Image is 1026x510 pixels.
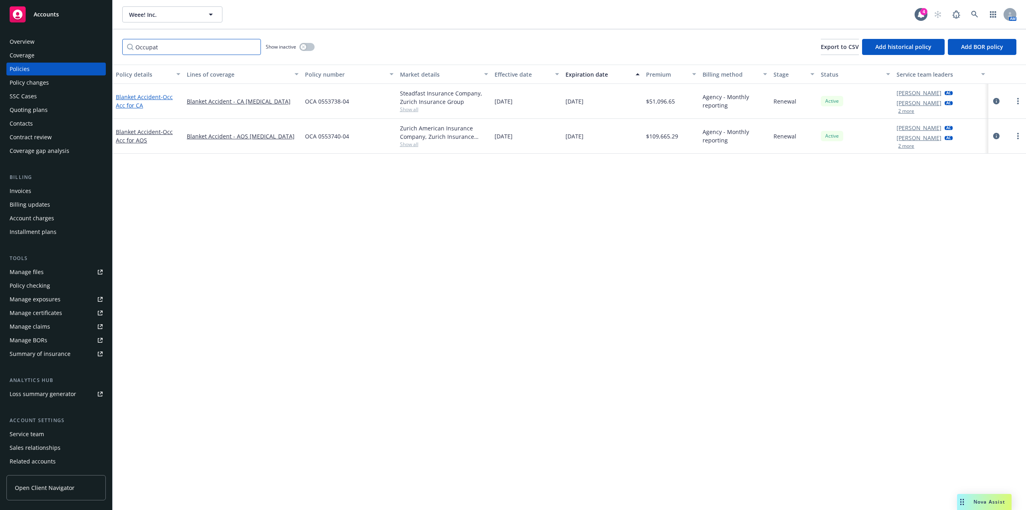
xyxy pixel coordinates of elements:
[897,134,941,142] a: [PERSON_NAME]
[495,132,513,140] span: [DATE]
[957,494,1012,510] button: Nova Assist
[6,76,106,89] a: Policy changes
[6,334,106,347] a: Manage BORs
[818,65,893,84] button: Status
[948,39,1016,55] button: Add BOR policy
[6,441,106,454] a: Sales relationships
[774,70,806,79] div: Stage
[897,99,941,107] a: [PERSON_NAME]
[862,39,945,55] button: Add historical policy
[821,70,881,79] div: Status
[703,93,767,110] span: Agency - Monthly reporting
[992,131,1001,141] a: circleInformation
[15,484,75,492] span: Open Client Navigator
[10,388,76,400] div: Loss summary generator
[566,132,584,140] span: [DATE]
[897,124,941,132] a: [PERSON_NAME]
[6,279,106,292] a: Policy checking
[6,376,106,384] div: Analytics hub
[646,70,688,79] div: Premium
[495,70,550,79] div: Effective date
[6,198,106,211] a: Billing updates
[6,35,106,48] a: Overview
[10,185,31,197] div: Invoices
[10,35,34,48] div: Overview
[129,10,198,19] span: Weee! Inc.
[6,173,106,181] div: Billing
[116,128,173,144] a: Blanket Accident
[10,266,44,278] div: Manage files
[400,89,488,106] div: Steadfast Insurance Company, Zurich Insurance Group
[920,8,927,15] div: 4
[116,70,172,79] div: Policy details
[6,428,106,441] a: Service team
[566,70,631,79] div: Expiration date
[187,70,290,79] div: Lines of coverage
[6,185,106,197] a: Invoices
[10,320,50,333] div: Manage claims
[6,212,106,225] a: Account charges
[703,70,758,79] div: Billing method
[10,131,52,144] div: Contract review
[961,43,1003,51] span: Add BOR policy
[898,109,914,114] button: 2 more
[266,43,296,50] span: Show inactive
[10,117,33,130] div: Contacts
[6,49,106,62] a: Coverage
[967,6,983,22] a: Search
[6,3,106,26] a: Accounts
[305,97,349,106] span: OCA 0553738-04
[774,97,796,106] span: Renewal
[305,132,349,140] span: OCA 0553740-04
[6,226,106,238] a: Installment plans
[10,293,61,306] div: Manage exposures
[930,6,946,22] a: Start snowing
[646,132,678,140] span: $109,665.29
[948,6,964,22] a: Report a Bug
[6,63,106,75] a: Policies
[6,117,106,130] a: Contacts
[491,65,562,84] button: Effective date
[10,144,69,157] div: Coverage gap analysis
[400,124,488,141] div: Zurich American Insurance Company, Zurich Insurance Group
[643,65,700,84] button: Premium
[898,144,914,148] button: 2 more
[400,106,488,113] span: Show all
[397,65,491,84] button: Market details
[562,65,643,84] button: Expiration date
[122,6,222,22] button: Weee! Inc.
[774,132,796,140] span: Renewal
[646,97,675,106] span: $51,096.65
[10,307,62,319] div: Manage certificates
[821,39,859,55] button: Export to CSV
[821,43,859,51] span: Export to CSV
[34,11,59,18] span: Accounts
[10,63,30,75] div: Policies
[6,254,106,262] div: Tools
[897,70,976,79] div: Service team leaders
[6,104,106,116] a: Quoting plans
[10,104,48,116] div: Quoting plans
[1013,96,1023,106] a: more
[6,455,106,468] a: Related accounts
[992,96,1001,106] a: circleInformation
[187,132,299,140] a: Blanket Accident - AOS [MEDICAL_DATA]
[10,226,57,238] div: Installment plans
[10,198,50,211] div: Billing updates
[302,65,396,84] button: Policy number
[305,70,384,79] div: Policy number
[897,89,941,97] a: [PERSON_NAME]
[10,441,61,454] div: Sales relationships
[187,97,299,106] a: Blanket Accident - CA [MEDICAL_DATA]
[699,65,770,84] button: Billing method
[6,347,106,360] a: Summary of insurance
[6,266,106,278] a: Manage files
[893,65,988,84] button: Service team leaders
[6,417,106,425] div: Account settings
[973,498,1005,505] span: Nova Assist
[184,65,302,84] button: Lines of coverage
[10,334,47,347] div: Manage BORs
[770,65,818,84] button: Stage
[10,49,34,62] div: Coverage
[10,428,44,441] div: Service team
